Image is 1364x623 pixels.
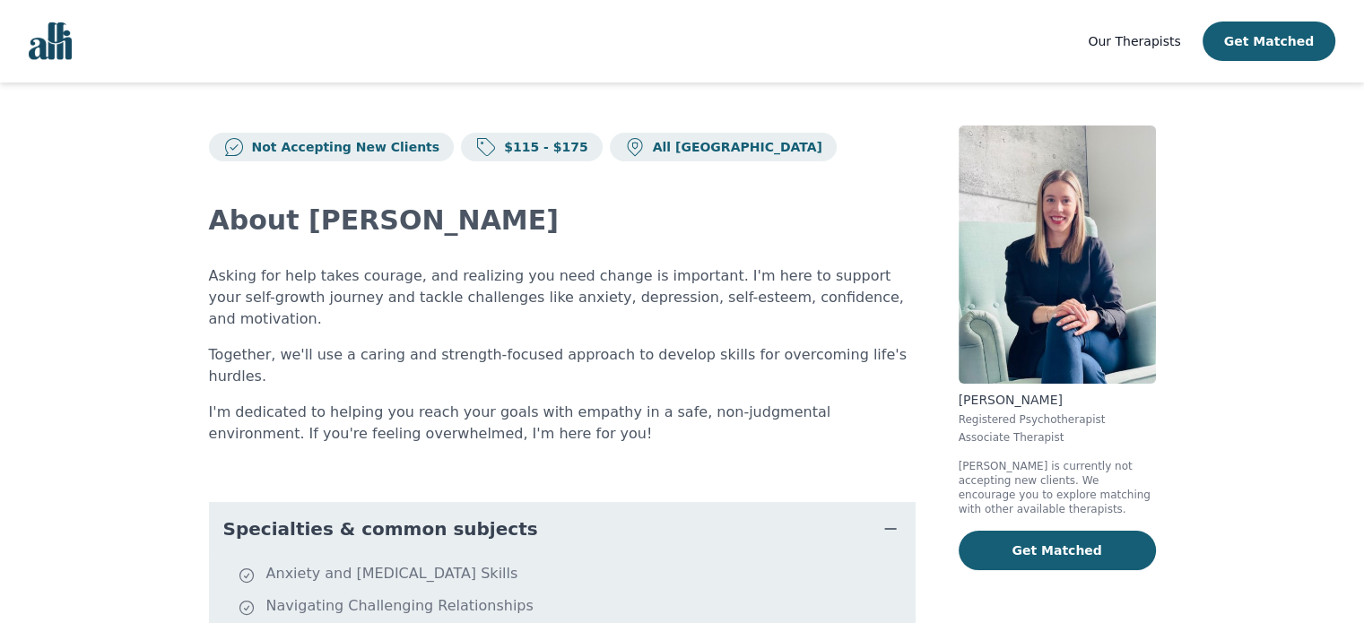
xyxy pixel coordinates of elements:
p: Registered Psychotherapist [959,412,1156,427]
p: [PERSON_NAME] [959,391,1156,409]
img: Andreann_Gosselin [959,125,1156,384]
a: Our Therapists [1088,30,1180,52]
p: $115 - $175 [497,138,588,156]
p: Together, we'll use a caring and strength-focused approach to develop skills for overcoming life'... [209,344,916,387]
p: [PERSON_NAME] is currently not accepting new clients. We encourage you to explore matching with o... [959,459,1156,516]
p: Associate Therapist [959,430,1156,445]
span: Our Therapists [1088,34,1180,48]
button: Specialties & common subjects [209,502,916,556]
p: Asking for help takes courage, and realizing you need change is important. I'm here to support yo... [209,265,916,330]
button: Get Matched [1203,22,1335,61]
p: Not Accepting New Clients [245,138,440,156]
img: alli logo [29,22,72,60]
li: Anxiety and [MEDICAL_DATA] Skills [238,563,908,588]
p: I'm dedicated to helping you reach your goals with empathy in a safe, non-judgmental environment.... [209,402,916,445]
h2: About [PERSON_NAME] [209,204,916,237]
span: Specialties & common subjects [223,516,538,541]
p: All [GEOGRAPHIC_DATA] [646,138,822,156]
li: Navigating Challenging Relationships [238,595,908,620]
button: Get Matched [959,531,1156,570]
